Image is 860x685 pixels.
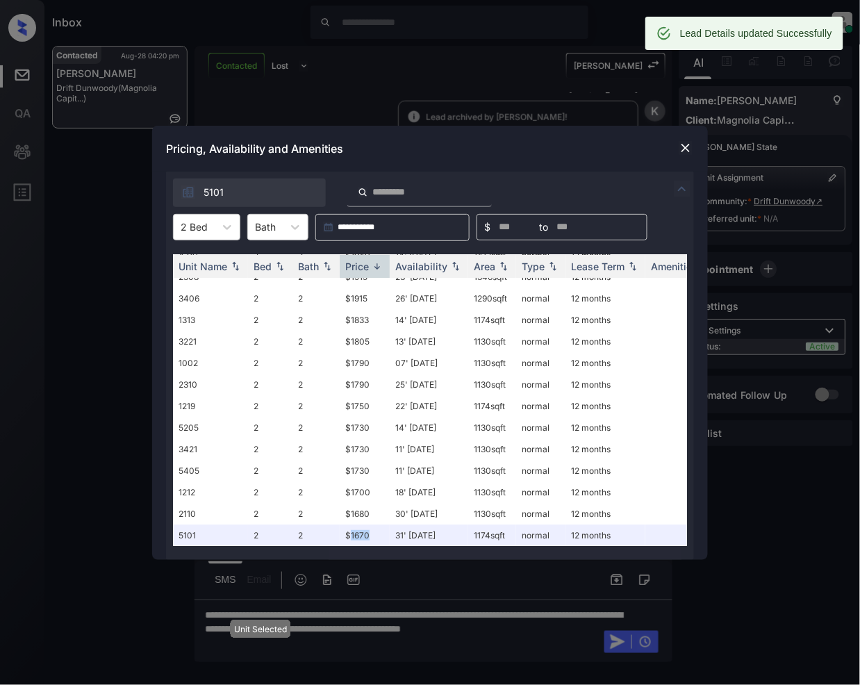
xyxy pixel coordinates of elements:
td: 1130 sqft [468,374,516,395]
td: 2 [292,288,340,309]
img: icon-zuma [674,181,691,197]
td: normal [516,503,565,525]
td: 12 months [565,481,645,503]
td: 2 [292,503,340,525]
td: $1805 [340,331,390,352]
div: Area [474,261,495,272]
img: icon-zuma [358,186,368,199]
td: $1670 [340,525,390,546]
td: 12 months [565,288,645,309]
td: 3421 [173,438,248,460]
div: Bath [298,261,319,272]
td: 5101 [173,525,248,546]
div: Lease Term [571,261,625,272]
td: 1212 [173,481,248,503]
img: sorting [626,261,640,271]
td: 3406 [173,288,248,309]
img: sorting [370,261,384,272]
td: normal [516,525,565,546]
td: 1174 sqft [468,395,516,417]
td: 1313 [173,309,248,331]
td: 2 [292,481,340,503]
td: $1790 [340,352,390,374]
td: 1130 sqft [468,352,516,374]
div: Availability [395,261,447,272]
td: normal [516,395,565,417]
td: normal [516,288,565,309]
td: 1174 sqft [468,525,516,546]
div: Unit Name [179,261,227,272]
td: normal [516,331,565,352]
td: 12 months [565,417,645,438]
td: $1833 [340,309,390,331]
img: icon-zuma [181,185,195,199]
td: $1730 [340,417,390,438]
td: 30' [DATE] [390,503,468,525]
td: 2 [248,352,292,374]
td: 2 [248,438,292,460]
img: sorting [273,261,287,271]
td: normal [516,417,565,438]
td: 2 [248,288,292,309]
td: normal [516,438,565,460]
td: 2 [292,331,340,352]
td: 1130 sqft [468,417,516,438]
td: 1130 sqft [468,481,516,503]
td: 5405 [173,460,248,481]
td: $1680 [340,503,390,525]
td: 1130 sqft [468,438,516,460]
td: 12 months [565,331,645,352]
td: 2 [248,503,292,525]
td: 3221 [173,331,248,352]
td: 22' [DATE] [390,395,468,417]
div: Price [345,261,369,272]
td: $1730 [340,460,390,481]
td: 1290 sqft [468,288,516,309]
td: 5205 [173,417,248,438]
img: sorting [229,261,242,271]
td: 2 [292,309,340,331]
td: 12 months [565,374,645,395]
td: $1700 [340,481,390,503]
td: 2 [248,374,292,395]
div: Type [522,261,545,272]
td: 2 [292,438,340,460]
td: normal [516,352,565,374]
td: 07' [DATE] [390,352,468,374]
div: Pricing, Availability and Amenities [152,126,708,172]
span: $ [484,220,490,235]
img: sorting [546,261,560,271]
td: 4310 [173,245,248,266]
td: 2 [292,374,340,395]
td: 12 months [565,438,645,460]
img: sorting [497,261,511,271]
td: 2 [292,417,340,438]
td: 2 [248,481,292,503]
td: 12 months [565,503,645,525]
td: 1130 sqft [468,331,516,352]
td: $1790 [340,374,390,395]
td: 12 months [565,460,645,481]
td: 25' [DATE] [390,374,468,395]
td: 18' [DATE] [390,481,468,503]
td: 12 months [565,309,645,331]
td: 14' [DATE] [390,417,468,438]
td: 31' [DATE] [390,525,468,546]
td: 2 [292,352,340,374]
div: Amenities [651,261,697,272]
td: 26' [DATE] [390,288,468,309]
td: normal [516,309,565,331]
td: 2 [292,525,340,546]
img: sorting [449,261,463,271]
td: 2 [248,309,292,331]
td: 1130 sqft [468,460,516,481]
td: 2 [292,460,340,481]
td: 2 [248,525,292,546]
span: to [539,220,548,235]
td: 11' [DATE] [390,460,468,481]
td: $1750 [340,395,390,417]
td: 2 [248,460,292,481]
td: 13' [DATE] [390,331,468,352]
img: sorting [320,261,334,271]
td: normal [516,481,565,503]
